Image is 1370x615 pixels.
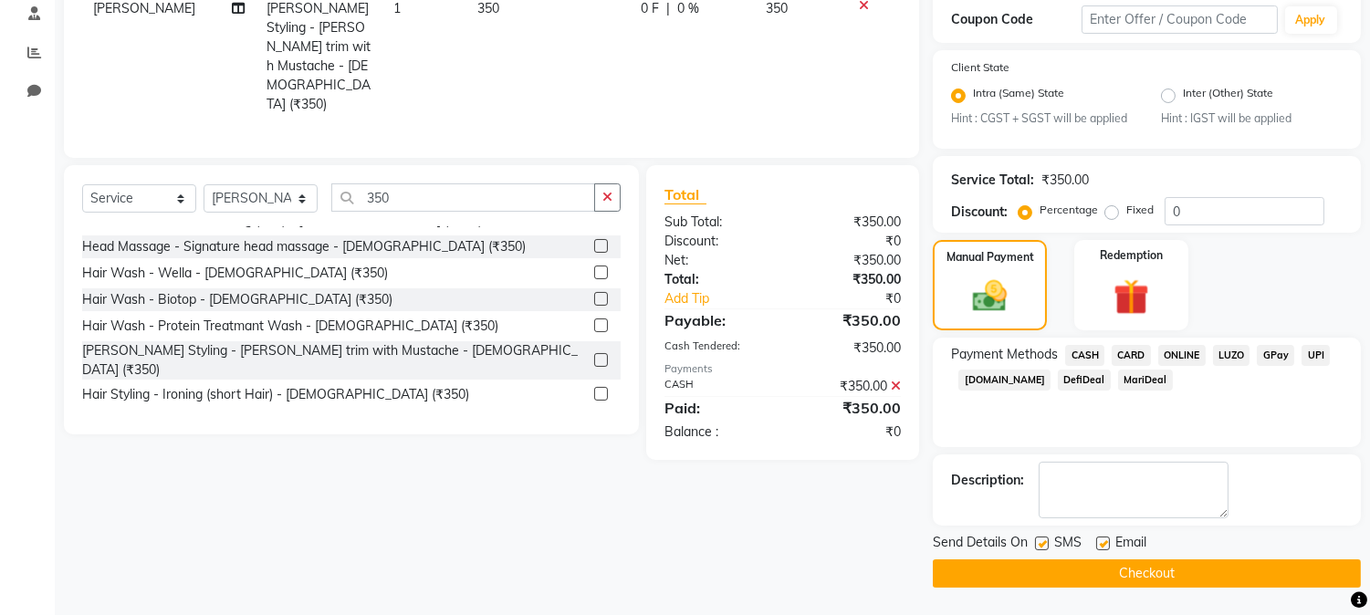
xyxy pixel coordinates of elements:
[1112,345,1151,366] span: CARD
[651,309,783,331] div: Payable:
[951,203,1008,222] div: Discount:
[82,317,498,336] div: Hair Wash - Protein Treatmant Wash - [DEMOGRAPHIC_DATA] (₹350)
[1041,171,1089,190] div: ₹350.00
[651,289,805,308] a: Add Tip
[1302,345,1330,366] span: UPI
[82,341,587,380] div: [PERSON_NAME] Styling - [PERSON_NAME] trim with Mustache - [DEMOGRAPHIC_DATA] (₹350)
[951,171,1034,190] div: Service Total:
[951,59,1009,76] label: Client State
[1100,247,1163,264] label: Redemption
[951,471,1024,490] div: Description:
[82,237,526,256] div: Head Massage - Signature head massage - [DEMOGRAPHIC_DATA] (₹350)
[1161,110,1343,127] small: Hint : IGST will be applied
[651,270,783,289] div: Total:
[951,110,1133,127] small: Hint : CGST + SGST will be applied
[1054,533,1082,556] span: SMS
[82,385,469,404] div: Hair Styling - Ironing (short Hair) - [DEMOGRAPHIC_DATA] (₹350)
[1082,5,1277,34] input: Enter Offer / Coupon Code
[973,85,1064,107] label: Intra (Same) State
[783,339,915,358] div: ₹350.00
[1065,345,1104,366] span: CASH
[958,370,1051,391] span: [DOMAIN_NAME]
[933,559,1361,588] button: Checkout
[783,397,915,419] div: ₹350.00
[651,232,783,251] div: Discount:
[651,339,783,358] div: Cash Tendered:
[82,290,392,309] div: Hair Wash - Biotop - [DEMOGRAPHIC_DATA] (₹350)
[933,533,1028,556] span: Send Details On
[962,276,1017,316] img: _cash.svg
[783,251,915,270] div: ₹350.00
[651,213,783,232] div: Sub Total:
[951,345,1058,364] span: Payment Methods
[1040,202,1098,218] label: Percentage
[783,270,915,289] div: ₹350.00
[1213,345,1250,366] span: LUZO
[1115,533,1146,556] span: Email
[1103,275,1160,319] img: _gift.svg
[783,213,915,232] div: ₹350.00
[1058,370,1111,391] span: DefiDeal
[1285,6,1337,34] button: Apply
[1118,370,1173,391] span: MariDeal
[783,309,915,331] div: ₹350.00
[783,377,915,396] div: ₹350.00
[651,251,783,270] div: Net:
[951,10,1082,29] div: Coupon Code
[783,422,915,442] div: ₹0
[946,249,1034,266] label: Manual Payment
[651,422,783,442] div: Balance :
[1257,345,1294,366] span: GPay
[1158,345,1206,366] span: ONLINE
[651,397,783,419] div: Paid:
[805,289,915,308] div: ₹0
[1126,202,1154,218] label: Fixed
[331,183,595,212] input: Search or Scan
[783,232,915,251] div: ₹0
[664,185,706,204] span: Total
[651,377,783,396] div: CASH
[1183,85,1273,107] label: Inter (Other) State
[82,264,388,283] div: Hair Wash - Wella - [DEMOGRAPHIC_DATA] (₹350)
[664,361,901,377] div: Payments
